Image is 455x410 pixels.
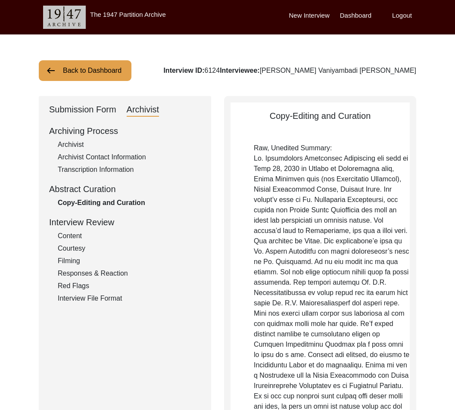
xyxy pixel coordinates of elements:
[58,281,201,291] div: Red Flags
[58,268,201,279] div: Responses & Reaction
[49,103,116,117] div: Submission Form
[340,11,371,21] label: Dashboard
[220,67,259,74] b: Interviewee:
[231,109,410,122] div: Copy-Editing and Curation
[49,216,201,229] div: Interview Review
[58,165,201,175] div: Transcription Information
[58,243,201,254] div: Courtesy
[49,124,201,137] div: Archiving Process
[392,11,412,21] label: Logout
[58,293,201,304] div: Interview File Format
[58,152,201,162] div: Archivist Contact Information
[49,183,201,196] div: Abstract Curation
[289,11,330,21] label: New Interview
[39,60,131,81] button: Back to Dashboard
[58,140,201,150] div: Archivist
[58,256,201,266] div: Filming
[163,67,204,74] b: Interview ID:
[46,65,56,76] img: arrow-left.png
[43,6,86,29] img: header-logo.png
[58,198,201,208] div: Copy-Editing and Curation
[58,231,201,241] div: Content
[163,65,416,76] div: 6124 [PERSON_NAME] Vaniyambadi [PERSON_NAME]
[127,103,159,117] div: Archivist
[90,11,166,18] label: The 1947 Partition Archive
